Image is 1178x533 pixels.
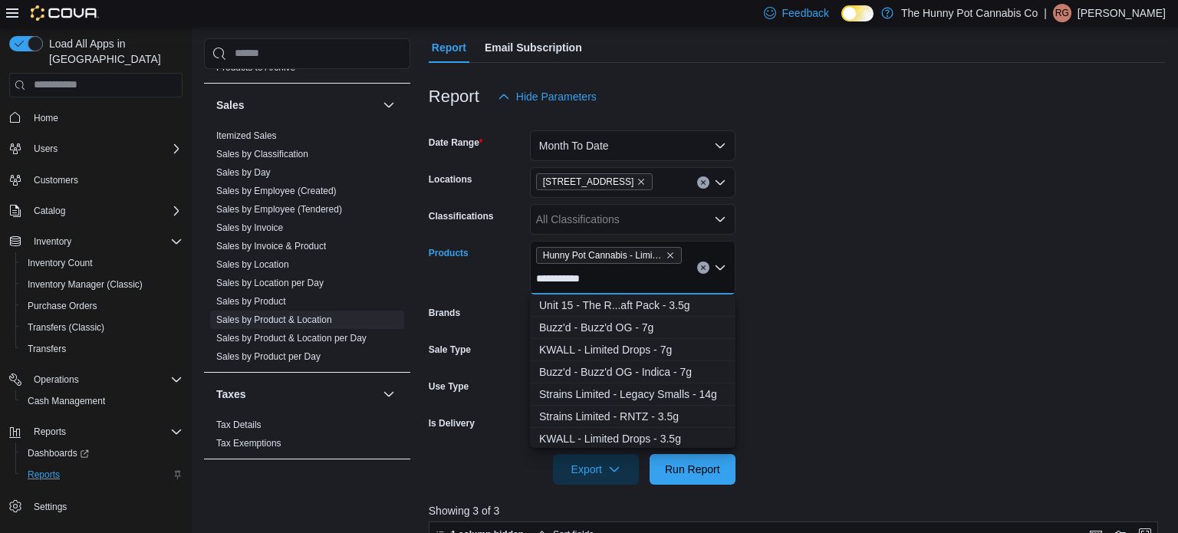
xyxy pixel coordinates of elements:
span: Sales by Location [216,258,289,271]
button: Settings [3,495,189,517]
span: Customers [28,170,183,189]
button: Sales [216,97,377,113]
a: Sales by Invoice [216,222,283,233]
h3: Report [429,87,479,106]
span: 145 Silver Reign Dr [536,173,653,190]
p: [PERSON_NAME] [1078,4,1166,22]
span: Catalog [34,205,65,217]
button: Unit 15 - The R & D Limited Craft Pack - 3.5g [530,294,735,317]
span: Catalog [28,202,183,220]
button: Reports [15,464,189,485]
span: Cash Management [21,392,183,410]
button: Transfers (Classic) [15,317,189,338]
p: | [1044,4,1047,22]
span: Reports [34,426,66,438]
p: The Hunny Pot Cannabis Co [901,4,1038,22]
span: Operations [34,373,79,386]
span: Sales by Location per Day [216,277,324,289]
span: Customers [34,174,78,186]
span: Hide Parameters [516,89,597,104]
span: Home [34,112,58,124]
span: Sales by Product & Location [216,314,332,326]
button: KWALL - Limited Drops - 7g [530,339,735,361]
button: Clear input [697,176,709,189]
div: Strains Limited - Legacy Smalls - 14g [539,387,726,402]
a: Itemized Sales [216,130,277,141]
span: Home [28,108,183,127]
label: Products [429,247,469,259]
button: Inventory [3,231,189,252]
span: Feedback [782,5,829,21]
div: Unit 15 - The R...aft Pack - 3.5g [539,298,726,313]
span: Load All Apps in [GEOGRAPHIC_DATA] [43,36,183,67]
button: Home [3,107,189,129]
span: Sales by Product per Day [216,350,321,363]
a: Dashboards [21,444,95,462]
a: Home [28,109,64,127]
span: Email Subscription [485,32,582,63]
a: Dashboards [15,443,189,464]
a: Purchase Orders [21,297,104,315]
label: Locations [429,173,472,186]
a: Sales by Product & Location per Day [216,333,367,344]
span: Transfers (Classic) [21,318,183,337]
a: Inventory Manager (Classic) [21,275,149,294]
a: Transfers [21,340,72,358]
a: Sales by Product per Day [216,351,321,362]
label: Use Type [429,380,469,393]
a: Cash Management [21,392,111,410]
span: Reports [21,466,183,484]
a: Inventory Count [21,254,99,272]
span: Sales by Product [216,295,286,308]
label: Is Delivery [429,417,475,429]
span: Itemized Sales [216,130,277,142]
span: Export [562,454,630,485]
span: [STREET_ADDRESS] [543,174,634,189]
div: Ryckolos Griffiths [1053,4,1071,22]
div: Buzz'd - Buzz'd OG - 7g [539,320,726,335]
button: Inventory [28,232,77,251]
p: Showing 3 of 3 [429,503,1166,518]
a: Sales by Location per Day [216,278,324,288]
a: Sales by Day [216,167,271,178]
span: Sales by Invoice [216,222,283,234]
button: Transfers [15,338,189,360]
span: Inventory [34,235,71,248]
span: Transfers [21,340,183,358]
span: Purchase Orders [21,297,183,315]
span: Dashboards [28,447,89,459]
a: Sales by Classification [216,149,308,160]
a: Tax Exemptions [216,438,281,449]
button: Catalog [3,200,189,222]
div: Taxes [204,416,410,459]
button: Export [553,454,639,485]
button: Inventory Count [15,252,189,274]
div: KWALL - Limited Drops - 3.5g [539,431,726,446]
button: Inventory Manager (Classic) [15,274,189,295]
span: RG [1055,4,1069,22]
button: Clear input [697,262,709,274]
button: Reports [28,423,72,441]
span: Inventory [28,232,183,251]
span: Reports [28,423,183,441]
span: Tax Details [216,419,262,431]
button: Buzz'd - Buzz'd OG - 7g [530,317,735,339]
span: Transfers (Classic) [28,321,104,334]
a: Settings [28,498,73,516]
span: Transfers [28,343,66,355]
h3: Taxes [216,387,246,402]
button: Buzz'd - Buzz'd OG - Indica - 7g [530,361,735,383]
h3: Sales [216,97,245,113]
span: Sales by Employee (Tendered) [216,203,342,216]
a: Sales by Product [216,296,286,307]
button: Close list of options [714,262,726,274]
div: Strains Limited - RNTZ - 3.5g [539,409,726,424]
span: Sales by Invoice & Product [216,240,326,252]
span: Inventory Count [21,254,183,272]
a: Reports [21,466,66,484]
span: Sales by Employee (Created) [216,185,337,197]
a: Sales by Employee (Tendered) [216,204,342,215]
span: Settings [34,501,67,513]
span: Sales by Product & Location per Day [216,332,367,344]
a: Sales by Invoice & Product [216,241,326,252]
